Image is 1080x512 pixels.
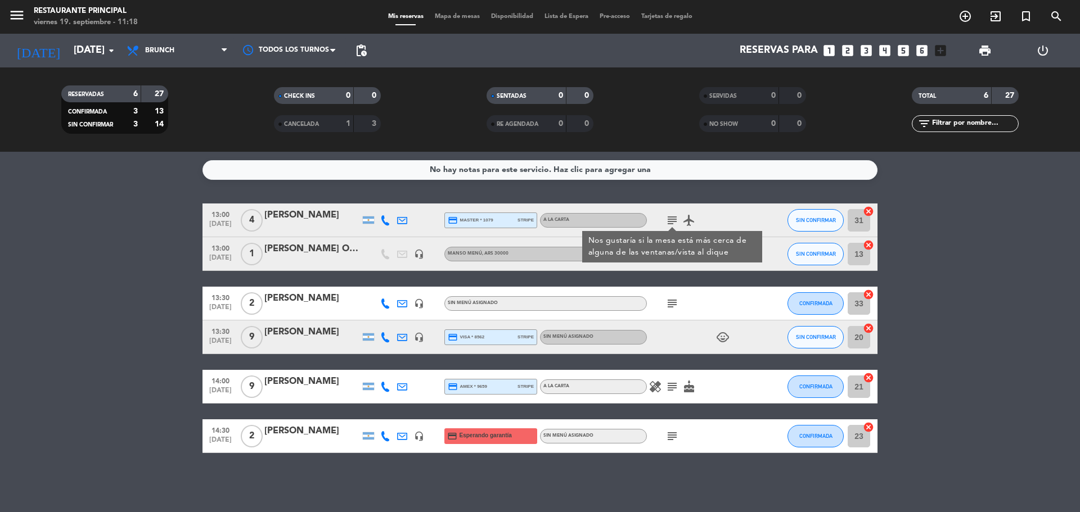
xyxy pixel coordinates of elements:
[497,93,526,99] span: SENTADAS
[796,217,836,223] span: SIN CONFIRMAR
[447,431,457,441] i: credit_card
[284,93,315,99] span: CHECK INS
[543,433,593,438] span: Sin menú asignado
[584,120,591,128] strong: 0
[559,92,563,99] strong: 0
[978,44,992,57] span: print
[933,43,948,58] i: add_box
[863,239,874,251] i: cancel
[414,249,424,259] i: headset_mic
[346,92,350,99] strong: 0
[206,207,235,220] span: 13:00
[863,323,874,334] i: cancel
[716,330,730,344] i: child_care
[958,10,972,23] i: add_circle_outline
[559,120,563,128] strong: 0
[206,324,235,337] span: 13:30
[665,297,679,310] i: subject
[485,13,539,20] span: Disponibilidad
[787,375,844,398] button: CONFIRMADA
[448,251,508,256] span: MANSO MENÚ
[517,216,534,224] span: stripe
[155,107,166,115] strong: 13
[984,92,988,99] strong: 6
[372,92,379,99] strong: 0
[382,13,429,20] span: Mis reservas
[1036,44,1050,57] i: power_settings_new
[241,209,263,232] span: 4
[863,422,874,433] i: cancel
[915,43,929,58] i: looks_6
[448,382,487,392] span: amex * 9659
[665,380,679,393] i: subject
[8,38,68,63] i: [DATE]
[264,242,360,256] div: [PERSON_NAME] ONE CLICK TRAVEL
[206,220,235,233] span: [DATE]
[34,6,138,17] div: Restaurante Principal
[771,120,776,128] strong: 0
[68,109,107,115] span: CONFIRMADA
[414,431,424,441] i: headset_mic
[241,425,263,447] span: 2
[859,43,874,58] i: looks_3
[133,90,138,98] strong: 6
[709,121,738,127] span: NO SHOW
[799,383,832,389] span: CONFIRMADA
[429,13,485,20] span: Mapa de mesas
[206,303,235,316] span: [DATE]
[372,120,379,128] strong: 3
[787,292,844,315] button: CONFIRMADA
[206,423,235,436] span: 14:30
[709,93,737,99] span: SERVIDAS
[482,251,508,256] span: , ARS 30000
[797,92,804,99] strong: 0
[682,380,696,393] i: cake
[636,13,698,20] span: Tarjetas de regalo
[105,44,118,57] i: arrow_drop_down
[497,121,538,127] span: RE AGENDADA
[931,117,1018,130] input: Filtrar por nombre...
[863,289,874,300] i: cancel
[649,380,662,393] i: healing
[917,117,931,130] i: filter_list
[1019,10,1033,23] i: turned_in_not
[68,122,113,128] span: SIN CONFIRMAR
[517,333,534,341] span: stripe
[822,43,836,58] i: looks_one
[448,301,498,305] span: Sin menú asignado
[588,235,757,259] div: Nos gustaría si la mesa está más cerca de alguna de las ventanas/vista al dique
[584,92,591,99] strong: 0
[206,254,235,267] span: [DATE]
[448,332,484,342] span: visa * 8562
[206,374,235,387] span: 14:00
[133,107,138,115] strong: 3
[34,17,138,28] div: viernes 19. septiembre - 11:18
[787,243,844,265] button: SIN CONFIRMAR
[414,298,424,309] i: headset_mic
[8,7,25,28] button: menu
[241,243,263,265] span: 1
[448,215,493,225] span: master * 1079
[264,374,360,389] div: [PERSON_NAME]
[264,291,360,306] div: [PERSON_NAME]
[264,208,360,223] div: [PERSON_NAME]
[796,334,836,340] span: SIN CONFIRMAR
[8,7,25,24] i: menu
[448,332,458,342] i: credit_card
[797,120,804,128] strong: 0
[145,47,174,55] span: Brunch
[517,383,534,390] span: stripe
[896,43,911,58] i: looks_5
[1050,10,1063,23] i: search
[430,164,651,176] div: No hay notas para este servicio. Haz clic para agregar una
[771,92,776,99] strong: 0
[787,326,844,348] button: SIN CONFIRMAR
[863,206,874,217] i: cancel
[787,425,844,447] button: CONFIRMADA
[206,436,235,449] span: [DATE]
[787,209,844,232] button: SIN CONFIRMAR
[543,218,569,222] span: A LA CARTA
[665,214,679,227] i: subject
[155,120,166,128] strong: 14
[665,429,679,443] i: subject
